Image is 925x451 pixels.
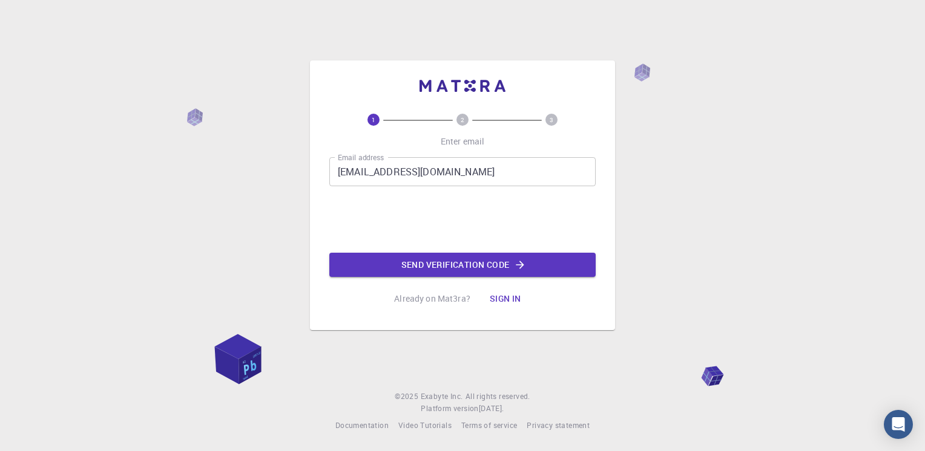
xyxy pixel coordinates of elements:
span: [DATE] . [479,403,504,413]
iframe: reCAPTCHA [370,196,555,243]
span: Platform version [421,403,478,415]
a: Video Tutorials [398,420,452,432]
span: Documentation [335,420,389,430]
span: Terms of service [461,420,517,430]
span: Exabyte Inc. [421,391,463,401]
a: Privacy statement [527,420,590,432]
span: © 2025 [395,391,420,403]
p: Already on Mat3ra? [394,293,470,305]
button: Sign in [480,287,531,311]
span: Video Tutorials [398,420,452,430]
p: Enter email [441,135,485,148]
button: Send verification code [329,253,596,277]
text: 3 [550,115,553,124]
a: Exabyte Inc. [421,391,463,403]
span: All rights reserved. [466,391,530,403]
span: Privacy statement [527,420,590,430]
a: Terms of service [461,420,517,432]
a: [DATE]. [479,403,504,415]
a: Documentation [335,420,389,432]
text: 1 [372,115,375,124]
text: 2 [461,115,464,124]
div: Open Intercom Messenger [884,410,913,439]
label: Email address [338,152,384,163]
